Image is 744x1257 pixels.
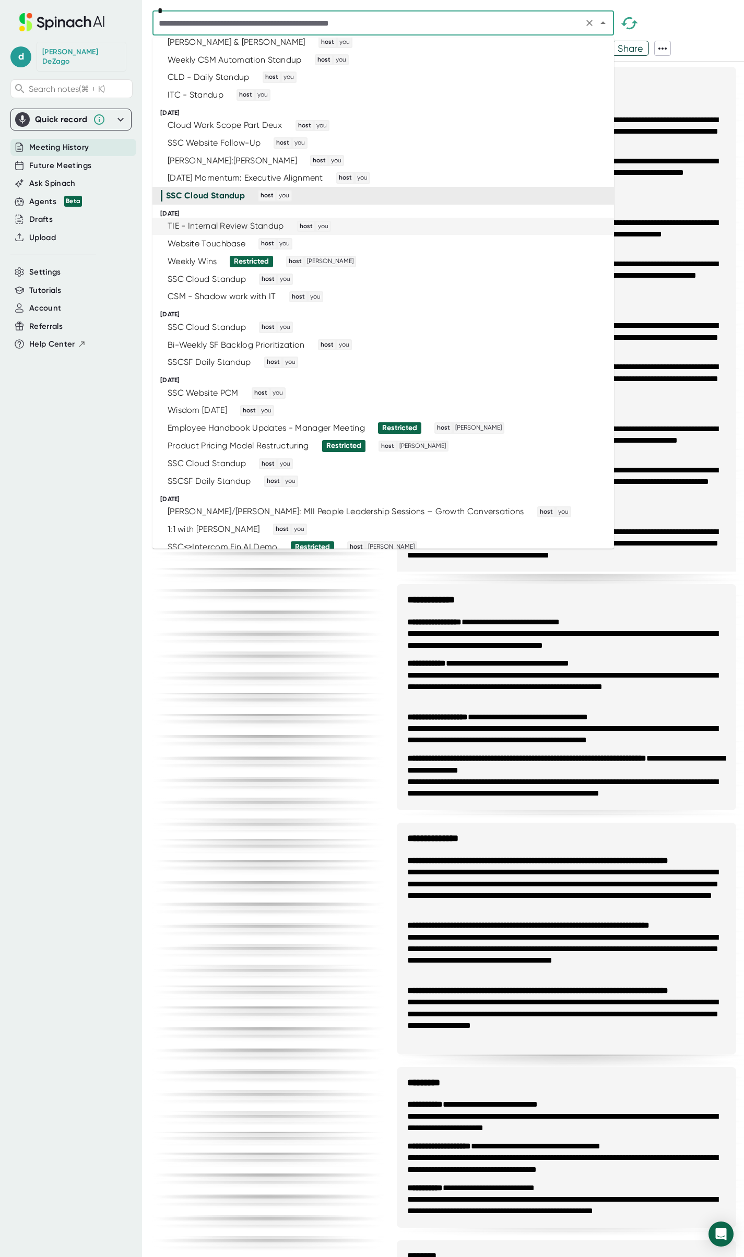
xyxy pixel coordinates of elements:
[264,73,280,82] span: host
[284,477,297,486] span: you
[557,507,570,517] span: you
[29,196,82,208] button: Agents Beta
[315,121,328,131] span: you
[168,357,251,367] div: SSCSF Daily Standup
[253,388,269,398] span: host
[29,232,56,244] button: Upload
[29,84,105,94] span: Search notes (⌘ + K)
[160,495,614,503] div: [DATE]
[29,321,63,333] button: Referrals
[297,121,313,131] span: host
[168,274,246,284] div: SSC Cloud Standup
[168,221,284,231] div: TIE - Internal Review Standup
[282,73,296,82] span: you
[160,376,614,384] div: [DATE]
[454,423,503,433] span: [PERSON_NAME]
[10,46,31,67] span: d
[29,214,53,226] button: Drafts
[168,405,227,416] div: Wisdom [DATE]
[274,525,290,534] span: host
[337,173,353,183] span: host
[398,442,447,451] span: [PERSON_NAME]
[168,441,309,451] div: Product Pricing Model Restructuring
[278,275,292,284] span: you
[42,48,121,66] div: Dan DeZago
[29,302,61,314] button: Account
[277,191,291,200] span: you
[168,256,217,267] div: Weekly Wins
[265,358,281,367] span: host
[166,191,245,201] div: SSC Cloud Standup
[292,525,306,534] span: you
[337,340,351,350] span: you
[234,257,269,266] div: Restricted
[160,311,614,318] div: [DATE]
[260,275,276,284] span: host
[241,406,257,416] span: host
[612,41,649,56] button: Share
[348,542,364,552] span: host
[311,156,327,165] span: host
[316,222,330,231] span: you
[168,476,251,487] div: SSCSF Daily Standup
[320,38,336,47] span: host
[356,173,369,183] span: you
[287,257,303,266] span: host
[29,266,61,278] button: Settings
[271,388,285,398] span: you
[382,423,417,433] div: Restricted
[275,138,291,148] span: host
[316,55,332,65] span: host
[168,458,246,469] div: SSC Cloud Standup
[29,338,75,350] span: Help Center
[29,160,91,172] button: Future Meetings
[168,90,223,100] div: ITC - Standup
[29,177,76,189] button: Ask Spinach
[265,477,281,486] span: host
[284,358,297,367] span: you
[278,239,291,248] span: you
[367,542,416,552] span: [PERSON_NAME]
[168,388,239,398] div: SSC Website PCM
[278,459,292,469] span: you
[305,257,355,266] span: [PERSON_NAME]
[168,340,305,350] div: Bi-Weekly SF Backlog Prioritization
[29,141,89,153] button: Meeting History
[298,222,314,231] span: host
[168,524,260,535] div: 1:1 with [PERSON_NAME]
[290,292,306,302] span: host
[238,90,254,100] span: host
[168,55,302,65] div: Weekly CSM Automation Standup
[168,542,278,552] div: SSC<>Intercom Fin AI Demo
[160,109,614,117] div: [DATE]
[168,120,282,131] div: Cloud Work Scope Part Deux
[582,16,597,30] button: Clear
[380,442,396,451] span: host
[334,55,348,65] span: you
[64,196,82,207] div: Beta
[168,239,245,249] div: Website Touchbase
[259,239,276,248] span: host
[326,441,361,450] div: Restricted
[29,284,61,297] span: Tutorials
[259,406,273,416] span: you
[168,156,297,166] div: [PERSON_NAME]:[PERSON_NAME]
[168,37,305,48] div: [PERSON_NAME] & [PERSON_NAME]
[596,16,610,30] button: Close
[260,323,276,332] span: host
[259,191,275,200] span: host
[168,423,365,433] div: Employee Handbook Updates - Manager Meeting
[309,292,322,302] span: you
[612,39,648,57] span: Share
[168,291,276,302] div: CSM - Shadow work with IT
[708,1222,734,1247] div: Open Intercom Messenger
[260,459,276,469] span: host
[168,173,323,183] div: [DATE] Momentum: Executive Alignment
[256,90,269,100] span: you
